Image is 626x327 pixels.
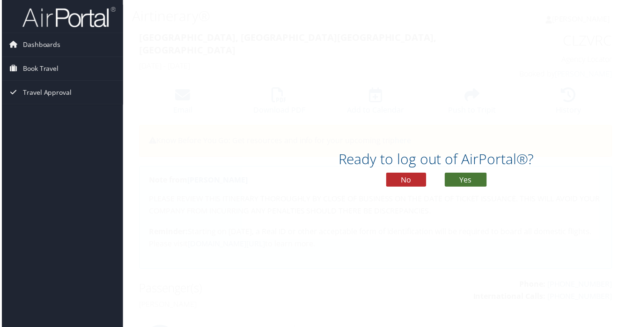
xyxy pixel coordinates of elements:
button: Yes [445,174,487,188]
span: Book Travel [21,57,57,81]
span: Travel Approval [21,81,70,105]
button: No [386,174,427,188]
img: airportal-logo.png [21,6,114,28]
span: Dashboards [21,33,59,57]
